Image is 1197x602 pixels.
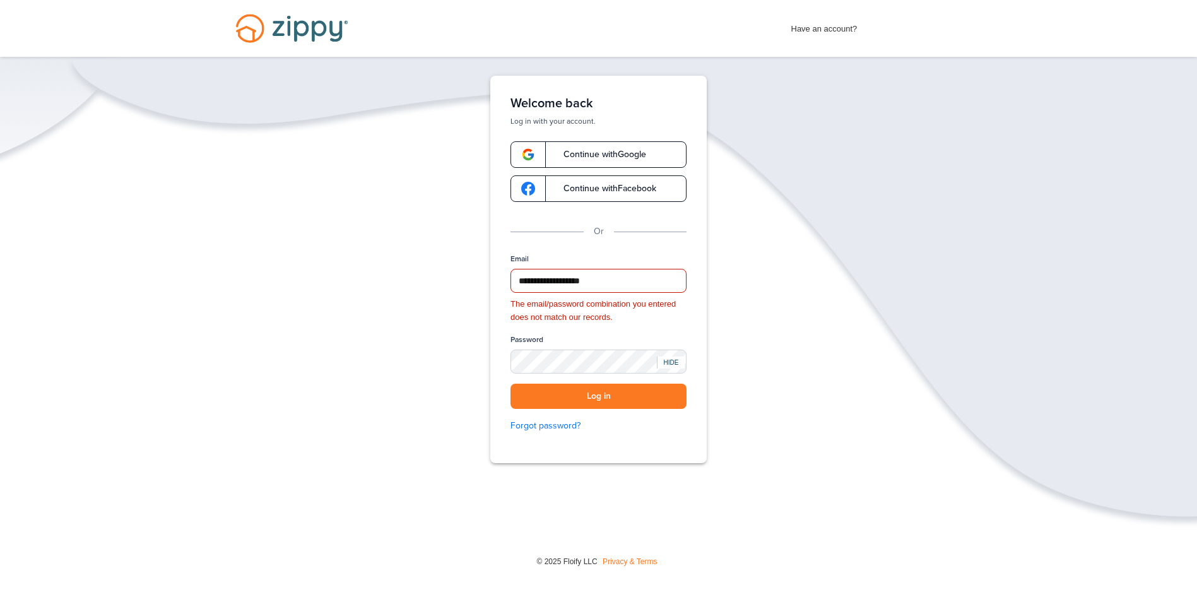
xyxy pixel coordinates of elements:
[551,150,646,159] span: Continue with Google
[510,254,529,264] label: Email
[521,182,535,196] img: google-logo
[521,148,535,162] img: google-logo
[510,141,687,168] a: google-logoContinue withGoogle
[510,116,687,126] p: Log in with your account.
[510,96,687,111] h1: Welcome back
[536,557,597,566] span: © 2025 Floify LLC
[510,384,687,410] button: Log in
[791,16,858,36] span: Have an account?
[510,350,687,374] input: Password
[603,557,657,566] a: Privacy & Terms
[510,419,687,433] a: Forgot password?
[510,269,687,293] input: Email
[510,334,543,345] label: Password
[510,175,687,202] a: google-logoContinue withFacebook
[510,298,687,324] div: The email/password combination you entered does not match our records.
[594,225,604,239] p: Or
[657,357,685,369] div: HIDE
[551,184,656,193] span: Continue with Facebook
